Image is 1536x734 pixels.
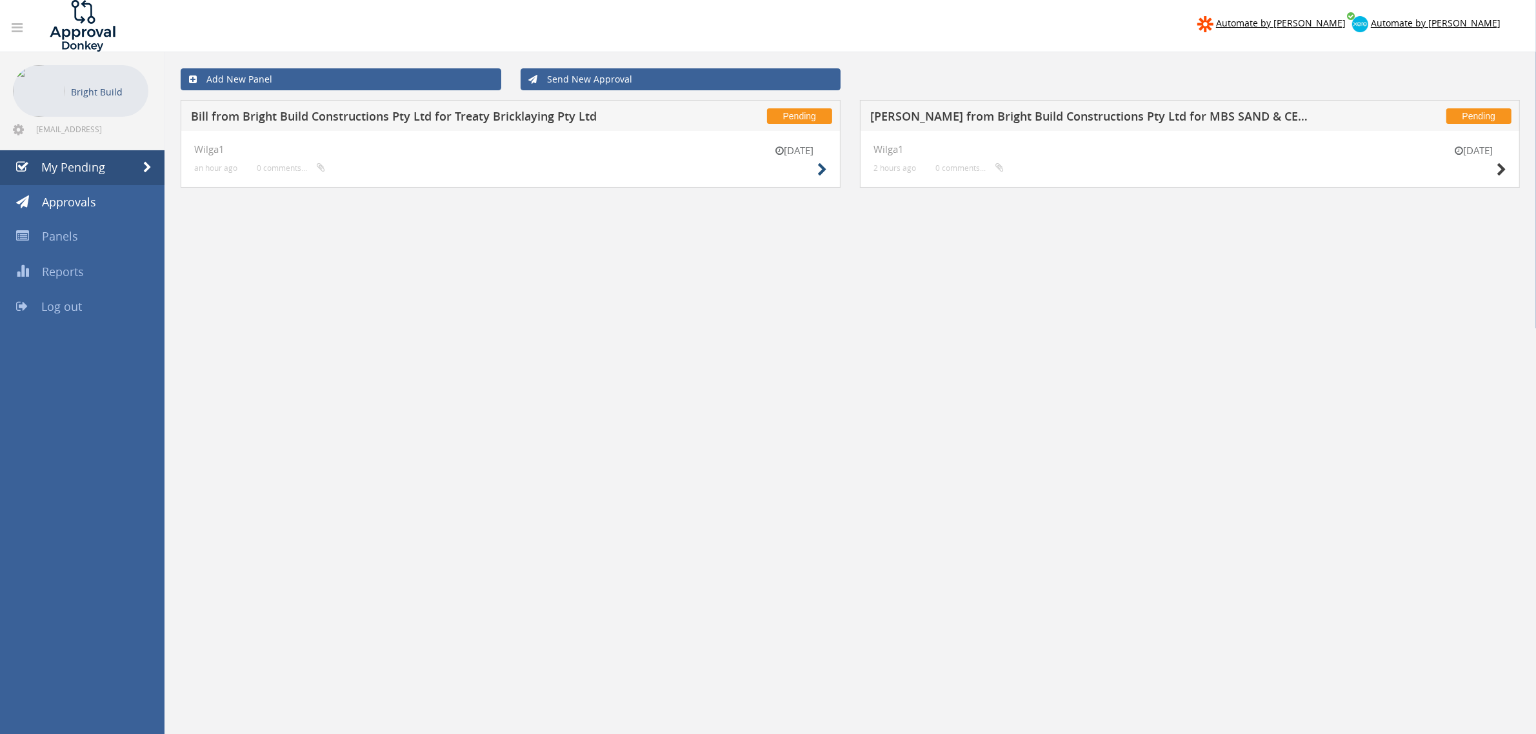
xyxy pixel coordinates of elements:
[181,68,501,90] a: Add New Panel
[36,124,146,134] span: [EMAIL_ADDRESS][DOMAIN_NAME]
[71,84,142,100] p: Bright Build
[194,144,827,155] h4: Wilga1
[870,110,1318,126] h5: [PERSON_NAME] from Bright Build Constructions Pty Ltd for MBS SAND & CEMENT
[42,194,96,210] span: Approvals
[1446,108,1511,124] span: Pending
[1197,16,1213,32] img: zapier-logomark.png
[191,110,639,126] h5: Bill from Bright Build Constructions Pty Ltd for Treaty Bricklaying Pty Ltd
[1442,144,1506,157] small: [DATE]
[1371,17,1501,29] span: Automate by [PERSON_NAME]
[257,163,325,173] small: 0 comments...
[42,264,84,279] span: Reports
[194,163,237,173] small: an hour ago
[873,144,1506,155] h4: Wilga1
[42,228,78,244] span: Panels
[763,144,827,157] small: [DATE]
[935,163,1004,173] small: 0 comments...
[41,159,105,175] span: My Pending
[521,68,841,90] a: Send New Approval
[873,163,916,173] small: 2 hours ago
[1352,16,1368,32] img: xero-logo.png
[41,299,82,314] span: Log out
[767,108,832,124] span: Pending
[1216,17,1346,29] span: Automate by [PERSON_NAME]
